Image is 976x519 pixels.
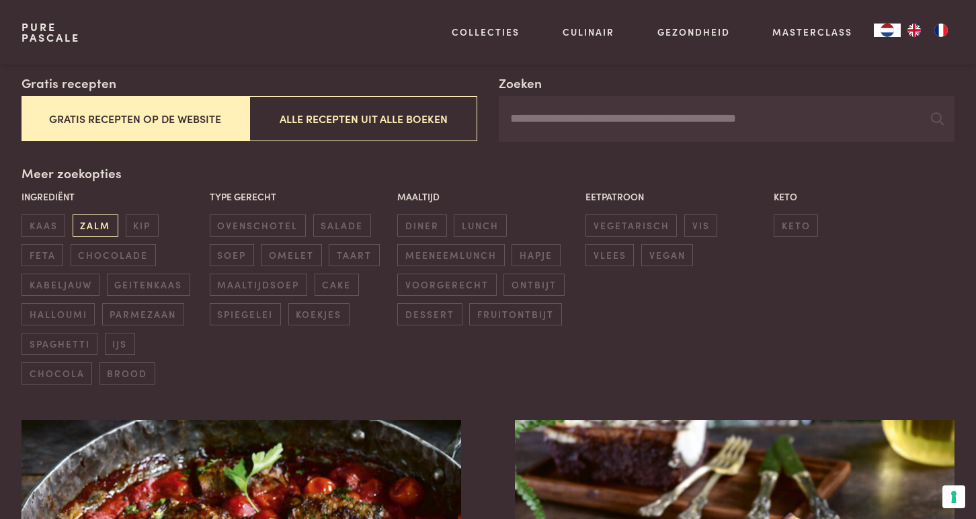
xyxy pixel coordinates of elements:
span: kabeljauw [22,274,99,296]
p: Ingrediënt [22,190,202,204]
span: vis [684,214,717,237]
span: dessert [397,303,462,325]
span: vlees [585,244,634,266]
span: ijs [105,333,135,355]
label: Zoeken [499,73,542,93]
span: chocolade [71,244,156,266]
button: Uw voorkeuren voor toestemming voor trackingtechnologieën [942,485,965,508]
a: Masterclass [772,25,852,39]
a: EN [901,24,928,37]
p: Keto [774,190,954,204]
button: Alle recepten uit alle boeken [249,96,477,141]
span: cake [315,274,359,296]
p: Eetpatroon [585,190,766,204]
span: brood [99,362,155,385]
span: parmezaan [102,303,184,325]
a: FR [928,24,954,37]
span: salade [313,214,371,237]
a: PurePascale [22,22,80,43]
span: chocola [22,362,92,385]
p: Maaltijd [397,190,578,204]
a: Collecties [452,25,520,39]
span: vegan [641,244,693,266]
span: soep [210,244,254,266]
span: diner [397,214,446,237]
span: fruitontbijt [469,303,561,325]
span: zalm [73,214,118,237]
p: Type gerecht [210,190,391,204]
span: lunch [454,214,506,237]
a: Gezondheid [657,25,730,39]
a: NL [874,24,901,37]
span: taart [329,244,379,266]
span: maaltijdsoep [210,274,307,296]
span: spaghetti [22,333,97,355]
span: hapje [512,244,560,266]
span: ontbijt [503,274,564,296]
aside: Language selected: Nederlands [874,24,954,37]
span: kaas [22,214,65,237]
ul: Language list [901,24,954,37]
span: ovenschotel [210,214,306,237]
span: koekjes [288,303,350,325]
span: vegetarisch [585,214,677,237]
span: meeneemlunch [397,244,504,266]
span: voorgerecht [397,274,496,296]
span: halloumi [22,303,95,325]
span: geitenkaas [107,274,190,296]
span: keto [774,214,818,237]
button: Gratis recepten op de website [22,96,249,141]
div: Language [874,24,901,37]
span: omelet [261,244,322,266]
a: Culinair [563,25,614,39]
label: Gratis recepten [22,73,116,93]
span: feta [22,244,63,266]
span: kip [126,214,159,237]
span: spiegelei [210,303,281,325]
